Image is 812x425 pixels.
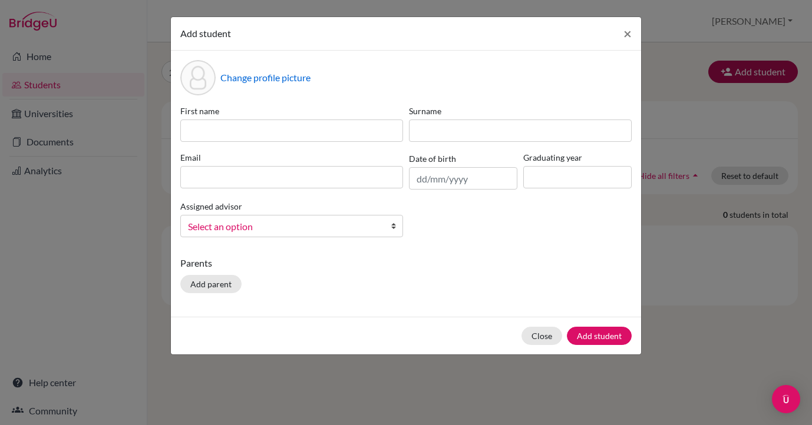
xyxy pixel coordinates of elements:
[180,275,242,293] button: Add parent
[180,60,216,95] div: Profile picture
[567,327,632,345] button: Add student
[180,256,632,270] p: Parents
[772,385,800,413] div: Open Intercom Messenger
[523,151,632,164] label: Graduating year
[409,105,632,117] label: Surname
[409,167,517,190] input: dd/mm/yyyy
[188,219,380,234] span: Select an option
[180,105,403,117] label: First name
[180,151,403,164] label: Email
[623,25,632,42] span: ×
[614,17,641,50] button: Close
[409,152,456,165] label: Date of birth
[180,28,231,39] span: Add student
[521,327,562,345] button: Close
[180,200,242,213] label: Assigned advisor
